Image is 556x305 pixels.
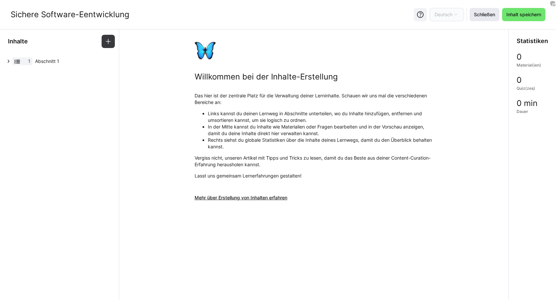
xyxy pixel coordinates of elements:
span: Deutsch [435,11,452,18]
a: Mehr über Erstellung von Inhalten erfahren [195,194,433,201]
span: 0 [517,76,522,84]
button: Schließen [470,8,499,21]
li: In der Mitte kannst du Inhalte wie Materialien oder Fragen bearbeiten und in der Vorschau anzeige... [208,124,433,137]
span: 0 [517,53,522,61]
span: Dauer [517,109,528,114]
h3: Statistiken [517,37,548,45]
h3: Inhalte [8,38,28,45]
span: 0 min [517,99,537,108]
span: Material(ien) [517,63,541,68]
p: Vergiss nicht, unseren Artikel mit Tipps und Tricks zu lesen, damit du das Beste aus deiner Conte... [195,155,433,168]
div: Sichere Software-Eentwicklung [11,10,129,20]
span: 1 [28,58,30,65]
span: Inhalt speichern [505,11,542,18]
span: Quiz(zes) [517,86,535,91]
li: Links kannst du deinen Lernweg in Abschnitte unterteilen, wo du Inhalte hinzufügen, entfernen und... [208,110,433,124]
h2: Willkommen bei der Inhalte-Erstellung [195,72,433,82]
p: Das hier ist der zentrale Platz für die Verwaltung deiner Lerninhalte. Schauen wir uns mal die ve... [195,92,433,106]
li: Rechts siehst du globale Statistiken über die Inhalte deines Lernwegs, damit du den Überblick beh... [208,137,433,150]
span: Schließen [473,11,496,18]
span: Abschnitt 1 [35,58,108,65]
p: Lasst uns gemeinsam Lernerfahrungen gestalten! [195,173,433,179]
button: Inhalt speichern [502,8,545,21]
